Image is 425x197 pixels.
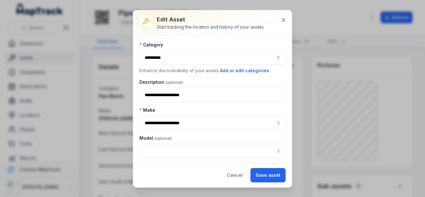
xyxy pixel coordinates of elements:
button: Cancel [222,168,248,182]
label: Model [139,135,172,141]
button: Add or edit categories [220,67,269,74]
label: Description [139,79,183,85]
label: Category [139,42,163,48]
label: Make [139,107,155,113]
div: Start tracking the location and history of your assets. [157,24,264,30]
button: Save asset [250,168,286,182]
input: asset-edit:cf[9e2fc107-2520-4a87-af5f-f70990c66785]-label [139,116,286,130]
h3: Edit asset [157,15,264,24]
input: asset-edit:cf[15485646-641d-4018-a890-10f5a66d77ec]-label [139,144,286,158]
p: Enhance discoverability of your assets. [139,67,286,74]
